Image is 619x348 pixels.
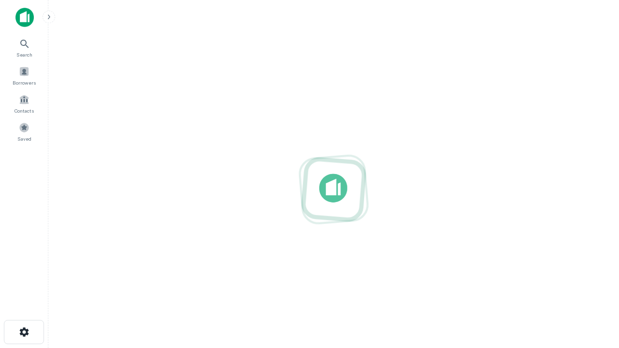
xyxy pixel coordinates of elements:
[13,79,36,87] span: Borrowers
[15,107,34,115] span: Contacts
[17,135,31,143] span: Saved
[571,240,619,286] iframe: Chat Widget
[3,34,45,60] a: Search
[15,8,34,27] img: capitalize-icon.png
[16,51,32,58] span: Search
[3,62,45,88] a: Borrowers
[3,90,45,116] a: Contacts
[3,118,45,145] a: Saved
